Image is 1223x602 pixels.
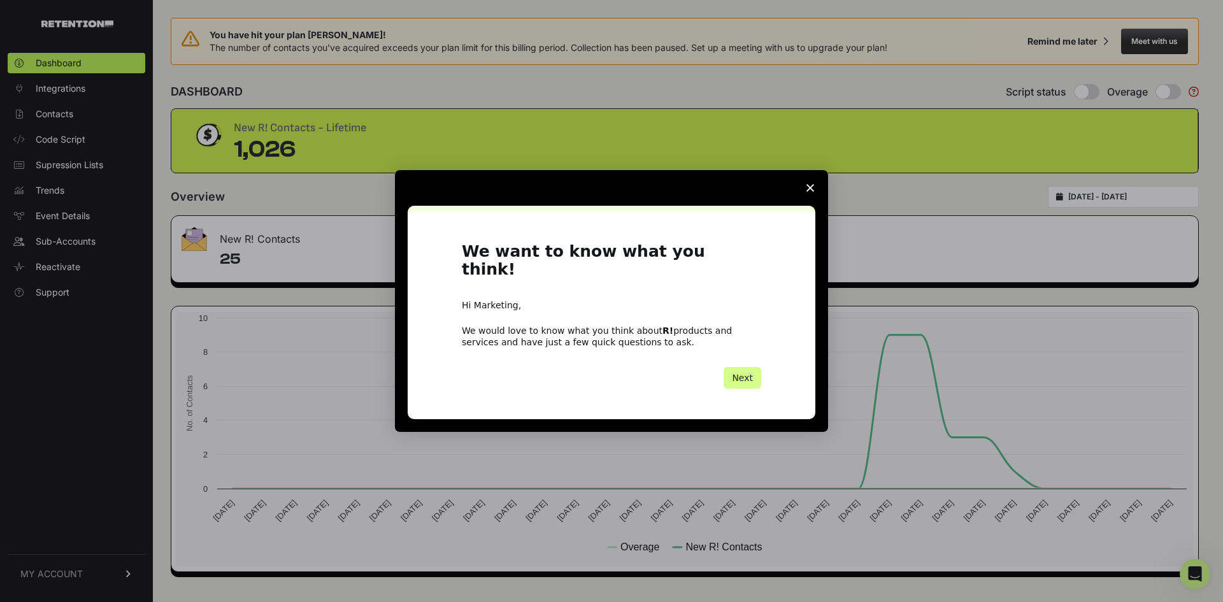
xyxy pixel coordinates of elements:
div: Hi Marketing, [462,299,761,312]
div: We would love to know what you think about products and services and have just a few quick questi... [462,325,761,348]
span: Close survey [792,170,828,206]
b: R! [662,326,673,336]
button: Next [724,367,761,389]
h1: We want to know what you think! [462,243,761,287]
